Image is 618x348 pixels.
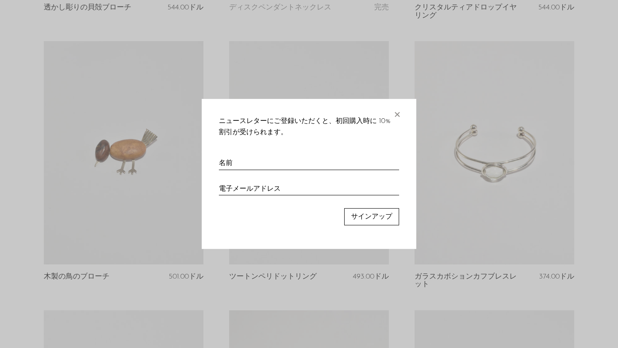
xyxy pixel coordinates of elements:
[219,176,399,195] input: 電子メールアドレス
[219,151,399,170] input: 名前
[393,104,401,121] font: ×
[219,118,391,136] font: ニュースレターにご登録いただくと、初回購入時に 10% 割引が受けられます。
[344,208,399,225] button: サインアップ
[351,213,392,220] font: サインアップ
